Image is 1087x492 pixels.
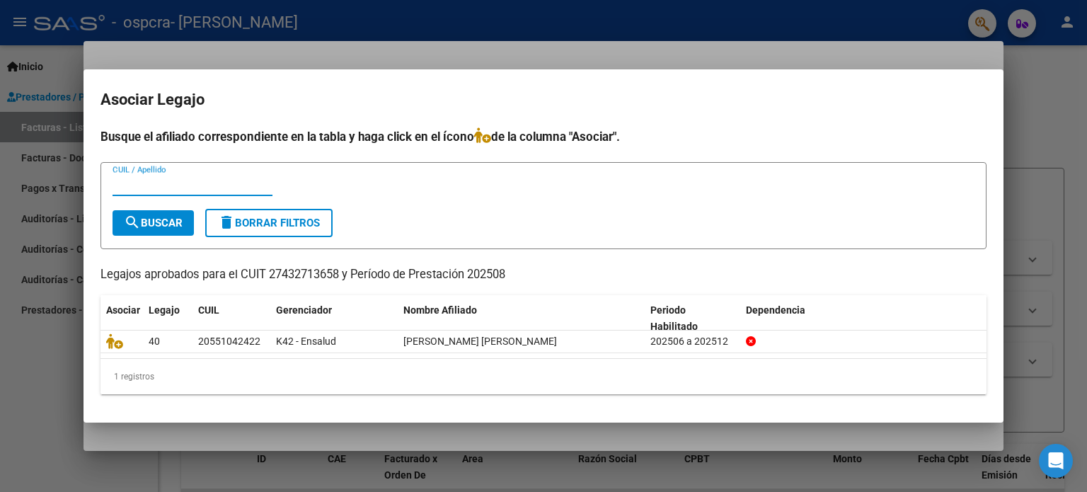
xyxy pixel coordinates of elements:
span: 40 [149,336,160,347]
button: Buscar [113,210,194,236]
h2: Asociar Legajo [100,86,987,113]
div: Open Intercom Messenger [1039,444,1073,478]
span: K42 - Ensalud [276,336,336,347]
datatable-header-cell: CUIL [192,295,270,342]
datatable-header-cell: Gerenciador [270,295,398,342]
mat-icon: delete [218,214,235,231]
div: 20551042422 [198,333,260,350]
span: Borrar Filtros [218,217,320,229]
div: 1 registros [100,359,987,394]
datatable-header-cell: Dependencia [740,295,987,342]
span: Asociar [106,304,140,316]
span: Dependencia [746,304,805,316]
datatable-header-cell: Legajo [143,295,192,342]
span: Nombre Afiliado [403,304,477,316]
datatable-header-cell: Nombre Afiliado [398,295,645,342]
h4: Busque el afiliado correspondiente en la tabla y haga click en el ícono de la columna "Asociar". [100,127,987,146]
button: Borrar Filtros [205,209,333,237]
p: Legajos aprobados para el CUIT 27432713658 y Período de Prestación 202508 [100,266,987,284]
div: 202506 a 202512 [650,333,735,350]
span: CUIL [198,304,219,316]
datatable-header-cell: Periodo Habilitado [645,295,740,342]
span: SORIA BARBALACE CAMILO BENJAMIN JOAQUIN [403,336,557,347]
span: Periodo Habilitado [650,304,698,332]
datatable-header-cell: Asociar [100,295,143,342]
span: Buscar [124,217,183,229]
span: Legajo [149,304,180,316]
mat-icon: search [124,214,141,231]
span: Gerenciador [276,304,332,316]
